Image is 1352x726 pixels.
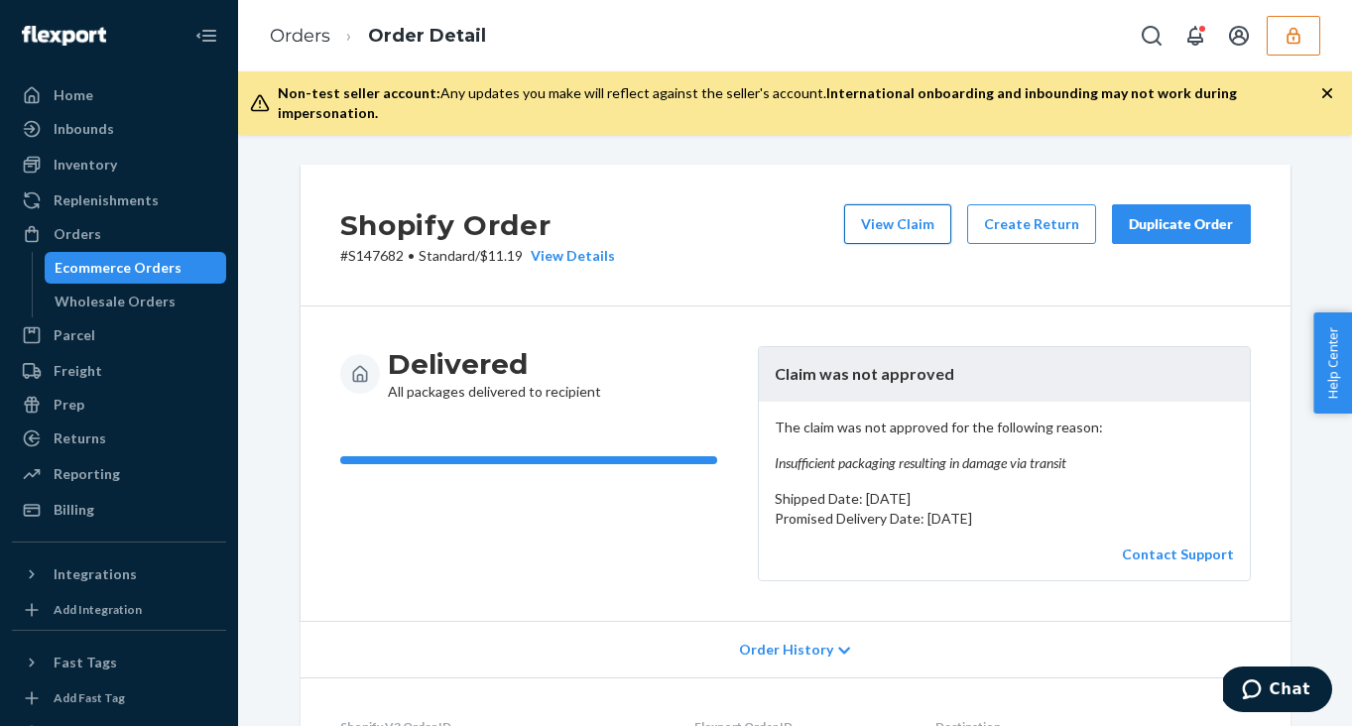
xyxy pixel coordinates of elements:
[388,346,601,402] div: All packages delivered to recipient
[54,500,94,520] div: Billing
[12,355,226,387] a: Freight
[775,418,1234,473] p: The claim was not approved for the following reason:
[12,686,226,710] a: Add Fast Tag
[55,258,182,278] div: Ecommerce Orders
[54,395,84,415] div: Prep
[12,149,226,181] a: Inventory
[1132,16,1171,56] button: Open Search Box
[54,653,117,672] div: Fast Tags
[12,79,226,111] a: Home
[54,190,159,210] div: Replenishments
[12,389,226,421] a: Prep
[54,155,117,175] div: Inventory
[1129,214,1234,234] div: Duplicate Order
[759,347,1250,402] header: Claim was not approved
[388,346,601,382] h3: Delivered
[54,361,102,381] div: Freight
[54,85,93,105] div: Home
[1175,16,1215,56] button: Open notifications
[1223,666,1332,716] iframe: Opens a widget where you can chat to one of our agents
[54,428,106,448] div: Returns
[523,246,615,266] button: View Details
[12,319,226,351] a: Parcel
[844,204,951,244] button: View Claim
[54,689,125,706] div: Add Fast Tag
[278,84,440,101] span: Non-test seller account:
[12,647,226,678] button: Fast Tags
[45,252,227,284] a: Ecommerce Orders
[1313,312,1352,414] button: Help Center
[12,458,226,490] a: Reporting
[1219,16,1259,56] button: Open account menu
[270,25,330,47] a: Orders
[278,83,1320,123] div: Any updates you make will reflect against the seller's account.
[12,113,226,145] a: Inbounds
[186,16,226,56] button: Close Navigation
[54,119,114,139] div: Inbounds
[368,25,486,47] a: Order Detail
[775,509,1234,529] p: Promised Delivery Date: [DATE]
[340,204,615,246] h2: Shopify Order
[12,558,226,590] button: Integrations
[254,7,502,65] ol: breadcrumbs
[54,564,137,584] div: Integrations
[54,464,120,484] div: Reporting
[408,247,415,264] span: •
[54,224,101,244] div: Orders
[340,246,615,266] p: # S147682 / $11.19
[1112,204,1251,244] button: Duplicate Order
[739,640,833,660] span: Order History
[55,292,176,311] div: Wholesale Orders
[45,286,227,317] a: Wholesale Orders
[1122,545,1234,562] a: Contact Support
[775,453,1234,473] em: Insufficient packaging resulting in damage via transit
[967,204,1096,244] button: Create Return
[22,26,106,46] img: Flexport logo
[419,247,475,264] span: Standard
[12,494,226,526] a: Billing
[12,218,226,250] a: Orders
[54,325,95,345] div: Parcel
[54,601,142,618] div: Add Integration
[775,489,1234,509] p: Shipped Date: [DATE]
[12,184,226,216] a: Replenishments
[12,423,226,454] a: Returns
[12,598,226,622] a: Add Integration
